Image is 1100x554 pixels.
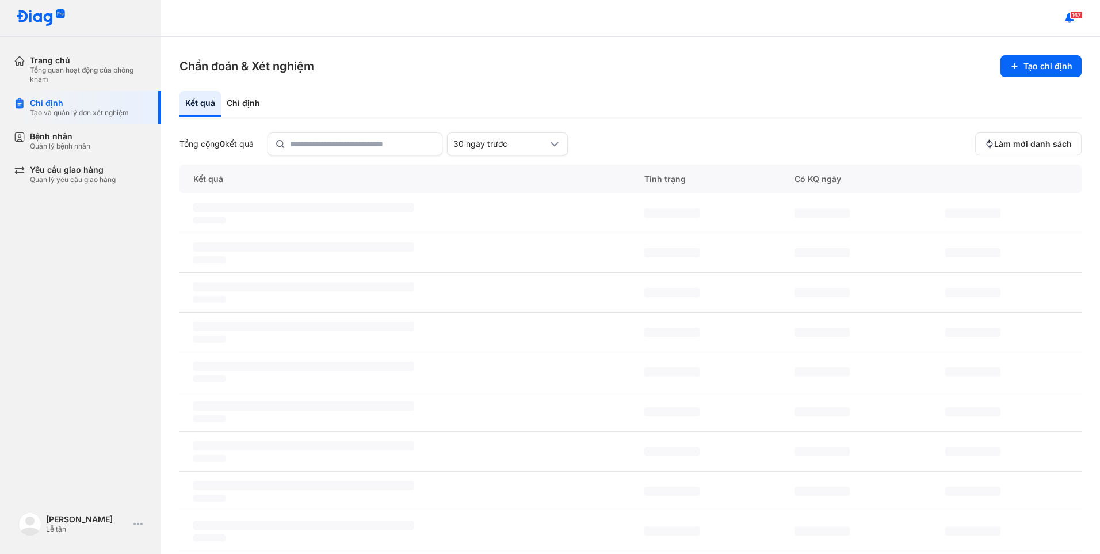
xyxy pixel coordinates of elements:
span: ‌ [795,407,850,416]
div: Trang chủ [30,55,147,66]
div: 30 ngày trước [453,139,548,149]
div: Chỉ định [30,98,129,108]
span: 167 [1070,11,1083,19]
span: ‌ [193,455,226,462]
span: ‌ [193,401,414,411]
span: ‌ [644,447,700,456]
span: ‌ [945,487,1000,496]
span: ‌ [644,328,700,337]
span: ‌ [644,407,700,416]
span: ‌ [193,521,414,530]
span: ‌ [193,217,226,223]
h3: Chẩn đoán & Xét nghiệm [179,58,314,74]
div: [PERSON_NAME] [46,514,129,525]
span: ‌ [193,256,226,263]
div: Tổng quan hoạt động của phòng khám [30,66,147,84]
span: ‌ [795,447,850,456]
div: Tình trạng [631,165,781,193]
span: ‌ [193,534,226,541]
span: ‌ [193,481,414,490]
span: ‌ [795,367,850,377]
span: ‌ [193,296,226,303]
div: Quản lý bệnh nhân [30,142,90,151]
span: ‌ [644,248,700,257]
span: ‌ [193,441,414,450]
div: Tổng cộng kết quả [179,139,254,149]
div: Có KQ ngày [781,165,931,193]
span: ‌ [644,288,700,297]
div: Lễ tân [46,525,129,534]
span: ‌ [193,415,226,422]
div: Kết quả [179,91,221,117]
span: ‌ [644,208,700,218]
span: ‌ [193,336,226,343]
span: ‌ [945,367,1000,377]
div: Yêu cầu giao hàng [30,165,116,175]
span: ‌ [193,322,414,331]
span: ‌ [795,526,850,536]
span: Làm mới danh sách [994,139,1072,149]
span: 0 [220,139,225,149]
img: logo [16,9,66,27]
span: ‌ [795,487,850,496]
span: ‌ [644,526,700,536]
div: Kết quả [179,165,631,193]
span: ‌ [193,282,414,291]
span: ‌ [945,208,1000,218]
img: logo [18,513,41,536]
button: Tạo chỉ định [1000,55,1082,77]
div: Tạo và quản lý đơn xét nghiệm [30,108,129,117]
div: Chỉ định [221,91,266,117]
span: ‌ [945,407,1000,416]
span: ‌ [945,328,1000,337]
span: ‌ [193,375,226,382]
span: ‌ [945,526,1000,536]
span: ‌ [945,248,1000,257]
div: Bệnh nhân [30,131,90,142]
span: ‌ [193,495,226,502]
span: ‌ [193,242,414,252]
span: ‌ [945,288,1000,297]
span: ‌ [945,447,1000,456]
span: ‌ [795,208,850,218]
div: Quản lý yêu cầu giao hàng [30,175,116,184]
button: Làm mới danh sách [975,132,1082,155]
span: ‌ [795,328,850,337]
span: ‌ [795,248,850,257]
span: ‌ [644,367,700,377]
span: ‌ [795,288,850,297]
span: ‌ [644,487,700,496]
span: ‌ [193,362,414,371]
span: ‌ [193,203,414,212]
